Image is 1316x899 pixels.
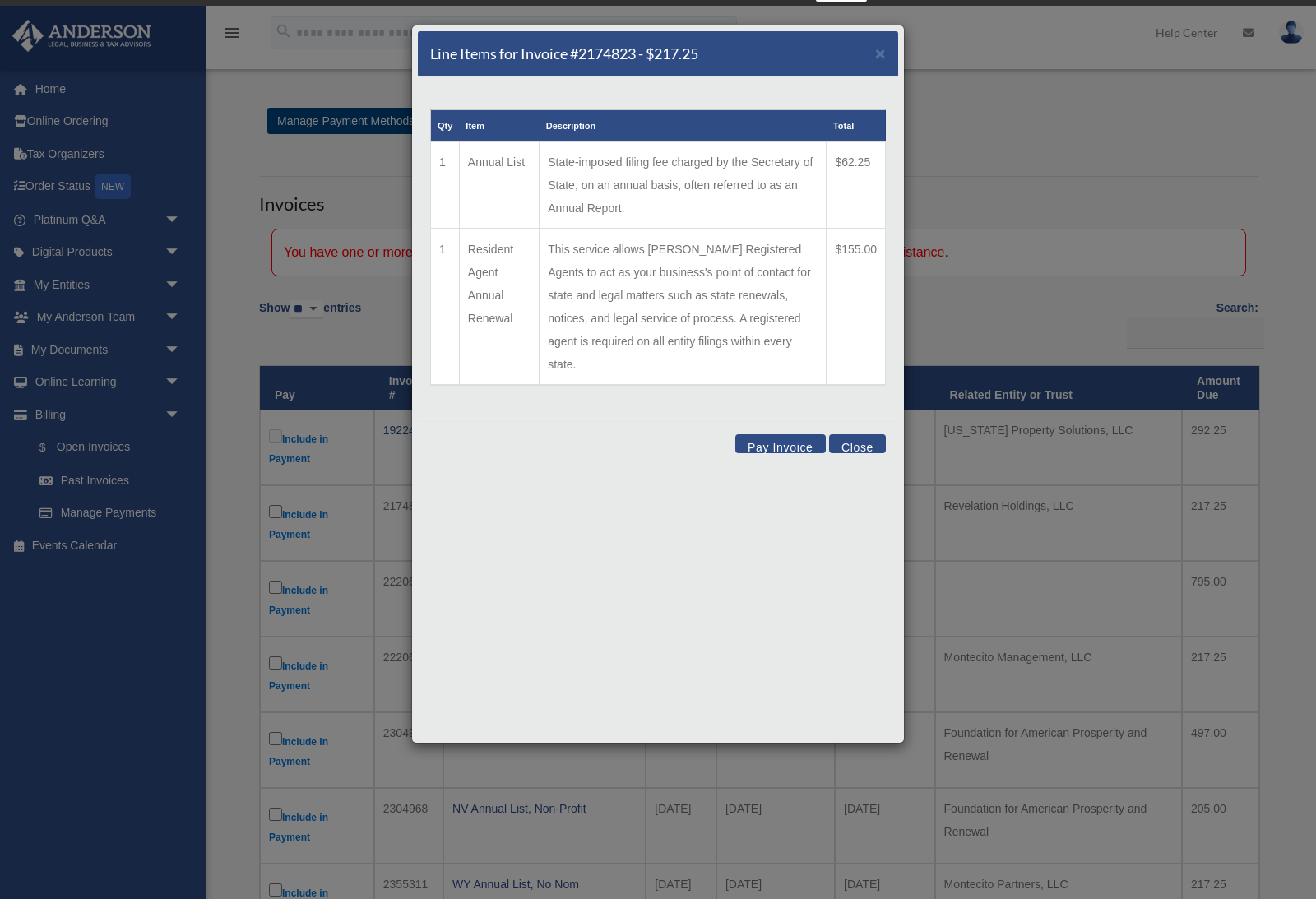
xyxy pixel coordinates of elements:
td: Resident Agent Annual Renewal [459,229,539,385]
th: Item [459,110,539,142]
td: 1 [431,142,460,229]
th: Description [540,110,827,142]
td: State-imposed filing fee charged by the Secretary of State, on an annual basis, often referred to... [540,142,827,229]
h5: Line Items for Invoice #2174823 - $217.25 [430,44,698,64]
td: 1 [431,229,460,385]
span: × [875,44,886,63]
td: Annual List [459,142,539,229]
th: Total [827,110,886,142]
button: Pay Invoice [735,434,826,453]
button: Close [829,434,886,453]
button: Close [875,44,886,62]
td: $155.00 [827,229,886,385]
td: $62.25 [827,142,886,229]
th: Qty [431,110,460,142]
td: This service allows [PERSON_NAME] Registered Agents to act as your business's point of contact fo... [540,229,827,385]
